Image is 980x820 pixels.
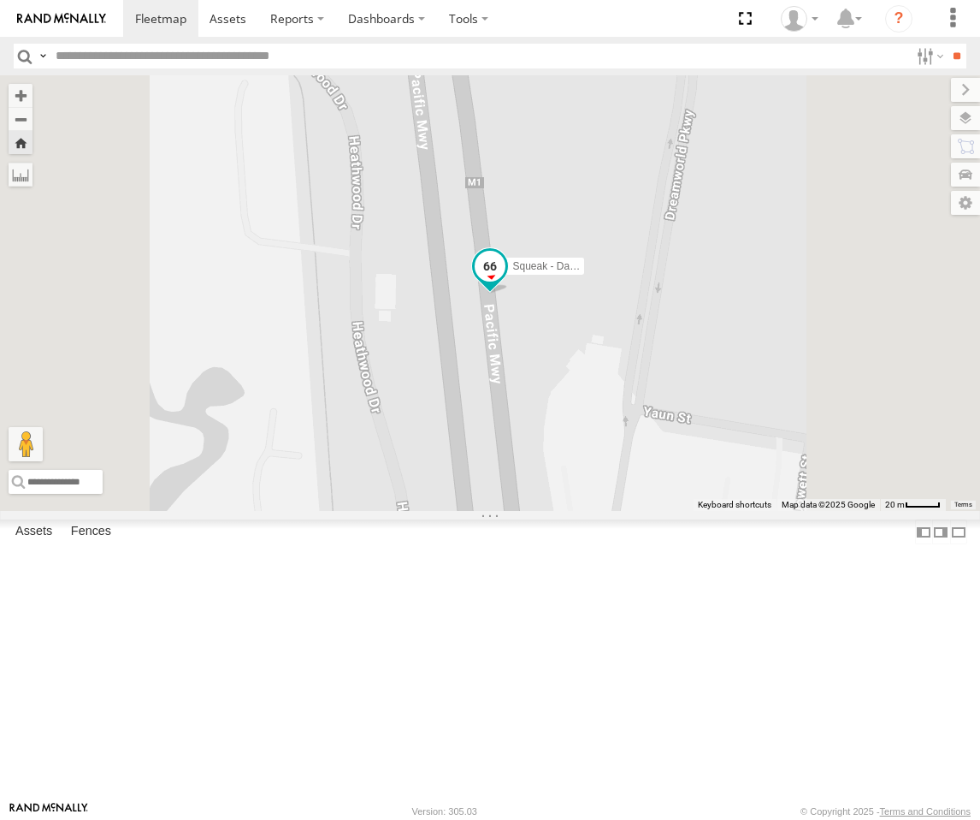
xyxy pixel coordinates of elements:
[932,520,949,544] label: Dock Summary Table to the Right
[880,806,971,817] a: Terms and Conditions
[9,163,32,187] label: Measure
[885,500,905,509] span: 20 m
[9,131,32,154] button: Zoom Home
[698,499,771,511] button: Keyboard shortcuts
[910,44,947,68] label: Search Filter Options
[800,806,971,817] div: © Copyright 2025 -
[9,427,43,461] button: Drag Pegman onto the map to open Street View
[782,500,875,509] span: Map data ©2025 Google
[512,259,609,271] span: Squeak - Dark Green
[950,520,967,544] label: Hide Summary Table
[9,803,88,820] a: Visit our Website
[951,191,980,215] label: Map Settings
[36,44,50,68] label: Search Query
[915,520,932,544] label: Dock Summary Table to the Left
[9,107,32,131] button: Zoom out
[954,501,972,508] a: Terms
[885,5,912,33] i: ?
[775,6,824,32] div: James Oakden
[17,13,106,25] img: rand-logo.svg
[7,520,61,544] label: Assets
[9,84,32,107] button: Zoom in
[412,806,477,817] div: Version: 305.03
[880,499,946,511] button: Map scale: 20 m per 38 pixels
[62,520,120,544] label: Fences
